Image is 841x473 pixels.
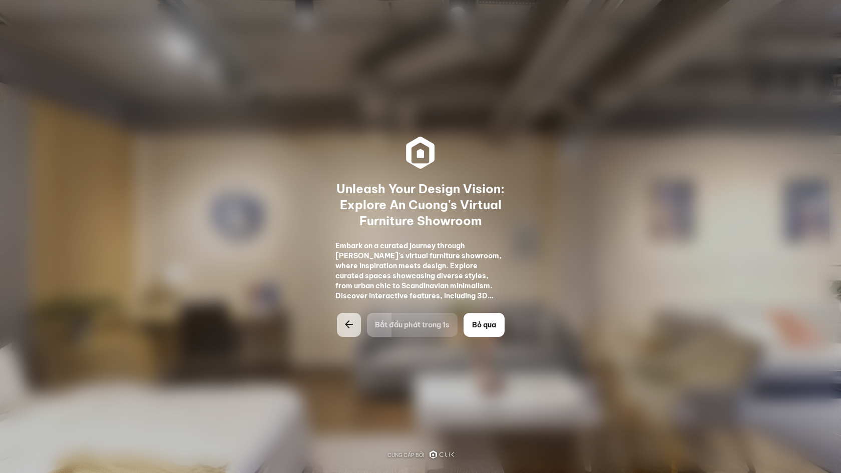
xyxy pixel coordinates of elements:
span: Bắt đầu phát trong 1s [375,320,450,330]
p: Embark on a curated journey through [PERSON_NAME]'s virtual furniture showroom, where inspiration... [335,241,506,301]
span: Bỏ qua [472,320,496,330]
button: Bỏ qua [464,313,505,337]
span: Unleash Your Design Vision: Explore An Cuong's Virtual Furniture Showroom [335,181,507,229]
div: Cung cấp bởi [387,451,425,459]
